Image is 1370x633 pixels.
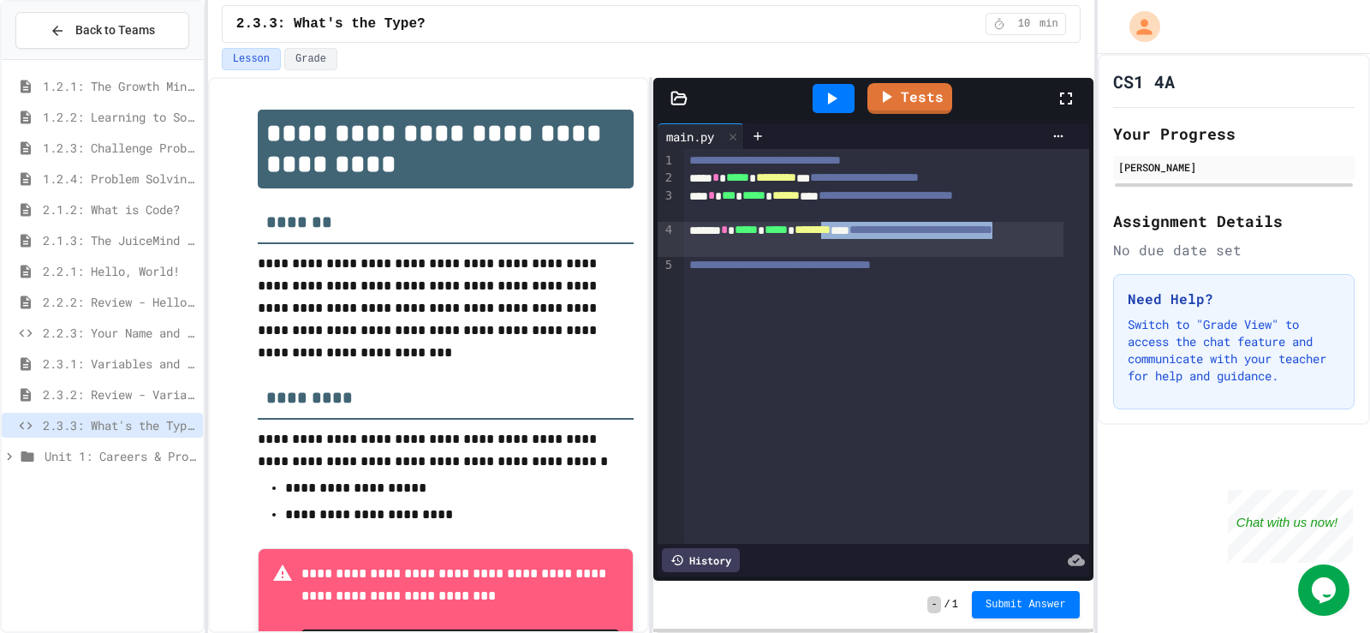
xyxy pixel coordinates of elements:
[1128,289,1340,309] h3: Need Help?
[1113,122,1355,146] h2: Your Progress
[1113,69,1175,93] h1: CS1 4A
[1039,17,1058,31] span: min
[658,128,723,146] div: main.py
[75,21,155,39] span: Back to Teams
[972,591,1080,618] button: Submit Answer
[1113,240,1355,260] div: No due date set
[43,108,196,126] span: 1.2.2: Learning to Solve Hard Problems
[1010,17,1038,31] span: 10
[43,324,196,342] span: 2.2.3: Your Name and Favorite Movie
[1128,316,1340,385] p: Switch to "Grade View" to access the chat feature and communicate with your teacher for help and ...
[284,48,337,70] button: Grade
[1113,209,1355,233] h2: Assignment Details
[658,257,675,274] div: 5
[43,262,196,280] span: 2.2.1: Hello, World!
[1228,490,1353,563] iframe: chat widget
[43,139,196,157] span: 1.2.3: Challenge Problem - The Bridge
[43,416,196,434] span: 2.3.3: What's the Type?
[43,231,196,249] span: 2.1.3: The JuiceMind IDE
[1118,159,1349,175] div: [PERSON_NAME]
[658,188,675,223] div: 3
[944,598,950,612] span: /
[662,548,740,572] div: History
[927,596,940,613] span: -
[658,152,675,170] div: 1
[43,355,196,373] span: 2.3.1: Variables and Data Types
[1298,564,1353,616] iframe: chat widget
[43,293,196,311] span: 2.2.2: Review - Hello, World!
[15,12,189,49] button: Back to Teams
[658,222,675,257] div: 4
[43,200,196,218] span: 2.1.2: What is Code?
[222,48,281,70] button: Lesson
[867,83,952,114] a: Tests
[1111,7,1164,46] div: My Account
[658,123,744,149] div: main.py
[658,170,675,187] div: 2
[952,598,958,612] span: 1
[43,77,196,95] span: 1.2.1: The Growth Mindset
[43,170,196,188] span: 1.2.4: Problem Solving Practice
[45,447,196,465] span: Unit 1: Careers & Professionalism
[986,598,1066,612] span: Submit Answer
[43,385,196,403] span: 2.3.2: Review - Variables and Data Types
[236,14,426,34] span: 2.3.3: What's the Type?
